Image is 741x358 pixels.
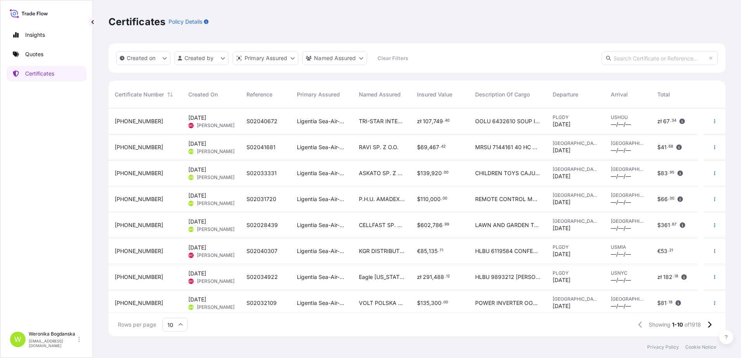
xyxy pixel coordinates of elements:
span: Rows per page [118,321,156,329]
span: , [429,300,431,306]
span: —/—/— [611,224,631,232]
span: —/—/— [611,146,631,154]
p: Created on [127,54,156,62]
span: , [427,145,429,150]
p: Certificates [109,15,165,28]
span: [DATE] [553,224,570,232]
span: [PERSON_NAME] [197,148,234,155]
span: S02032109 [246,299,277,307]
span: HLBU 6119584 CONFECTIONERY PRODUCTS NET WEIGHT 6003 55 KG GROSS WEIGHT 7754 45 KG 5327 CARTONS [475,247,540,255]
a: Quotes [7,46,86,62]
span: RAVI SP. Z O.O. [359,143,398,151]
span: zł [417,274,421,280]
span: 40 [445,119,450,122]
span: $ [657,222,661,228]
span: Ligentia Sea-Air-Rail Sp. z o.o. [297,117,346,125]
a: Insights [7,27,86,43]
span: [DATE] [188,218,206,225]
span: . [438,249,439,252]
span: . [441,197,442,200]
span: [GEOGRAPHIC_DATA] [553,140,598,146]
span: Description Of Cargo [475,91,530,98]
span: Ligentia Sea-Air-Rail Sp. z o.o. [297,247,346,255]
span: S02034922 [246,273,278,281]
span: zł [417,119,421,124]
p: Privacy Policy [647,344,679,350]
span: 85 [420,248,427,254]
p: Created by [184,54,214,62]
span: CHILDREN TOYS CAJU 5248660 M 4493750 40 HC 5455 00 KG 71 226 M 3 1017 CTN CAJU 5261595 M 4493607 ... [475,169,540,177]
button: cargoOwner Filter options [302,51,367,65]
span: [PERSON_NAME] [197,226,234,232]
span: . [442,301,443,304]
span: Named Assured [359,91,401,98]
span: S02031720 [246,195,276,203]
span: S02033331 [246,169,277,177]
span: 42 [441,145,446,148]
span: , [432,274,434,280]
span: Ligentia Sea-Air-Rail Sp. z o.o. [297,143,346,151]
span: . [668,197,669,200]
span: [PHONE_NUMBER] [115,117,163,125]
span: [PHONE_NUMBER] [115,143,163,151]
span: 95 [670,171,674,174]
span: zł [657,119,662,124]
span: 12 [446,275,450,278]
span: LAWN AND GARDEN TOOLS 6 X 40 HC 43036 450 KGS 394 830 CBM 22300 CTN [475,221,540,229]
p: [EMAIL_ADDRESS][DOMAIN_NAME] [29,339,77,348]
span: MRSU 7144161 40 HC 20001 020 KGS 67 320 CBM 4022 CTN Commodity GLOVE ETD 30 08 Melezja Polska [475,143,540,151]
span: [DATE] [553,120,570,128]
span: . [667,145,668,148]
span: [DATE] [188,114,206,122]
span: [DATE] [553,250,570,258]
span: 81 [661,300,667,306]
span: WB [189,148,194,155]
span: 18 [669,301,672,304]
span: Ligentia Sea-Air-Rail Sp. z o.o. [297,299,346,307]
span: $ [657,145,661,150]
span: € [657,248,661,254]
span: 99 [445,223,449,226]
span: KGR DISTRIBUTION CORP [359,247,405,255]
span: [DATE] [553,276,570,284]
span: [PHONE_NUMBER] [115,299,163,307]
button: createdBy Filter options [174,51,229,65]
span: 920 [431,170,442,176]
span: 139 [420,170,430,176]
span: 602 [420,222,431,228]
p: Clear Filters [377,54,408,62]
span: 71 [439,249,443,252]
span: . [668,171,669,174]
span: 135 [429,248,438,254]
p: Weronika Bogdanska [29,331,77,337]
span: —/—/— [611,172,631,180]
span: 66 [661,196,668,202]
span: . [443,223,444,226]
span: $ [657,170,661,176]
span: Reference [246,91,272,98]
button: Sort [165,90,175,99]
button: Clear Filters [371,52,414,64]
span: —/—/— [611,276,631,284]
span: CELLFAST SP. Z O.O. [359,221,405,229]
span: Ligentia Sea-Air-Rail Sp. z o.o. [297,221,346,229]
span: PLGDY [553,114,598,120]
span: TRI-STAR INTERNATIONAL BRAND MANAGEMENT INC. [359,117,405,125]
span: ASKATO SP. Z O.O. SP. K. [359,169,405,177]
span: POWER INVERTER OOLU 6260471 OOLJPJ 4597 40 HCNOR 7248 10 KG 29 01 M 3 570 CTN [475,299,540,307]
span: S02028439 [246,221,278,229]
span: 000 [430,196,441,202]
span: , [430,170,431,176]
p: Quotes [25,50,43,58]
p: Named Assured [314,54,356,62]
span: of 1918 [684,321,701,329]
span: 110 [420,196,429,202]
span: . [670,223,672,226]
span: —/—/— [611,302,631,310]
span: [GEOGRAPHIC_DATA] [611,192,645,198]
span: [GEOGRAPHIC_DATA] [611,140,645,146]
span: 00 [444,171,448,174]
span: 135 [420,300,429,306]
span: [PERSON_NAME] [197,200,234,207]
span: 18 [674,275,678,278]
